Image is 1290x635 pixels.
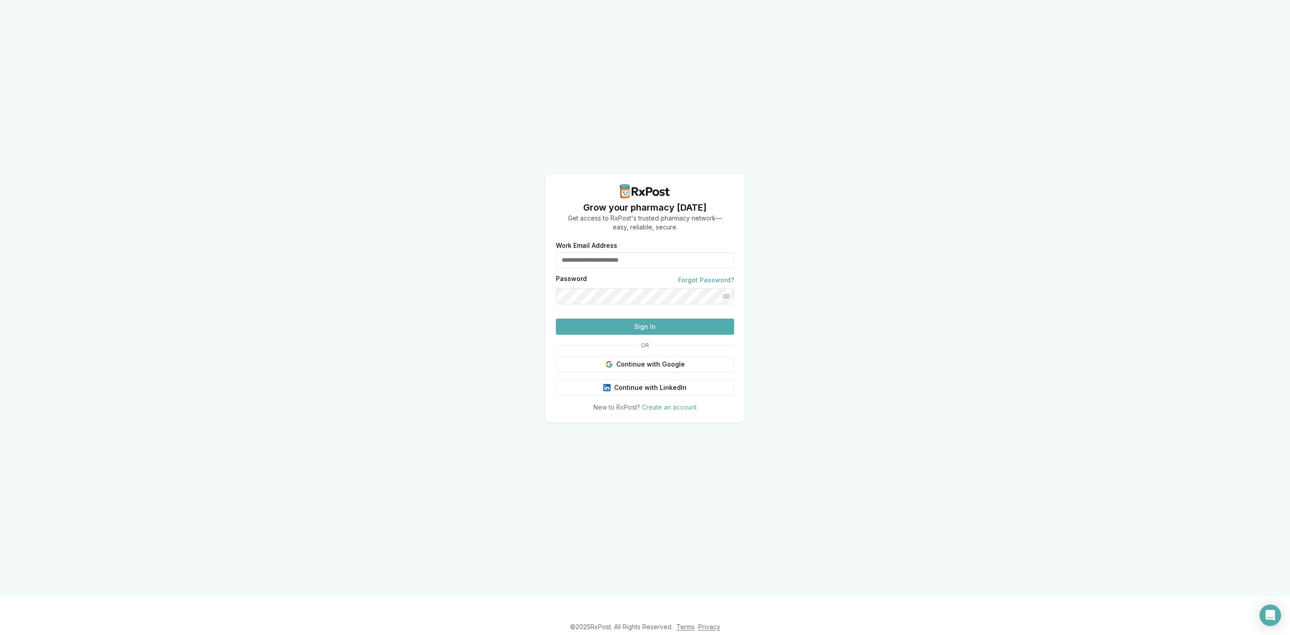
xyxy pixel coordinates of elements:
[593,403,640,411] span: New to RxPost?
[556,380,734,396] button: Continue with LinkedIn
[556,276,587,285] label: Password
[616,184,674,199] img: RxPost Logo
[1260,605,1281,626] div: Open Intercom Messenger
[698,623,720,631] a: Privacy
[556,319,734,335] button: Sign In
[568,201,722,214] h1: Grow your pharmacy [DATE]
[556,356,734,372] button: Continue with Google
[556,242,734,249] label: Work Email Address
[603,384,611,391] img: LinkedIn
[606,361,613,368] img: Google
[718,288,734,304] button: Show password
[637,342,653,349] span: OR
[642,403,697,411] a: Create an account
[568,214,722,232] p: Get access to RxPost's trusted pharmacy network— easy, reliable, secure.
[678,276,734,285] a: Forgot Password?
[676,623,695,631] a: Terms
